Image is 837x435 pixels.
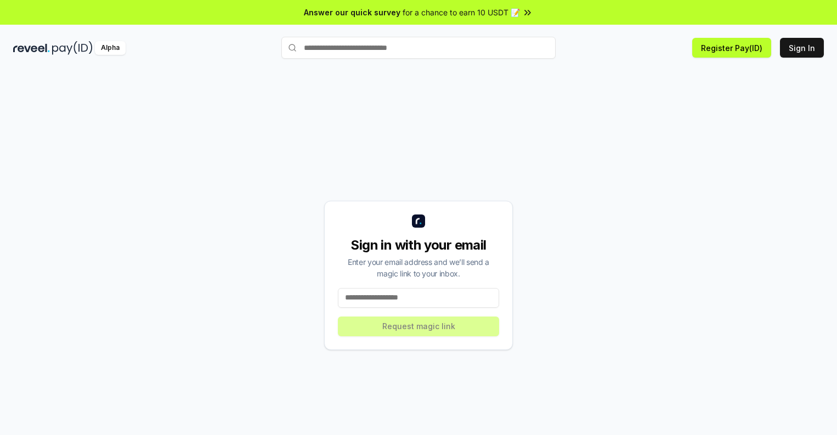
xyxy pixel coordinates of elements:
span: for a chance to earn 10 USDT 📝 [403,7,520,18]
div: Enter your email address and we’ll send a magic link to your inbox. [338,256,499,279]
div: Alpha [95,41,126,55]
div: Sign in with your email [338,236,499,254]
button: Sign In [780,38,824,58]
img: reveel_dark [13,41,50,55]
img: pay_id [52,41,93,55]
button: Register Pay(ID) [692,38,771,58]
span: Answer our quick survey [304,7,400,18]
img: logo_small [412,214,425,228]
